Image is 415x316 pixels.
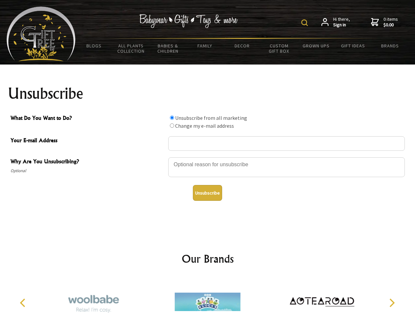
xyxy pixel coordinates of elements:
[223,39,261,53] a: Decor
[113,39,150,58] a: All Plants Collection
[383,16,398,28] span: 0 items
[175,122,234,129] label: Change my e-mail address
[175,115,247,121] label: Unsubscribe from all marketing
[139,14,238,28] img: Babywear - Gifts - Toys & more
[383,22,398,28] strong: $0.00
[372,39,409,53] a: Brands
[11,167,165,175] span: Optional
[321,16,350,28] a: Hi there,Sign in
[170,123,174,128] input: What Do You Want to Do?
[168,157,405,177] textarea: Why Are You Unsubscribing?
[11,114,165,123] span: What Do You Want to Do?
[76,39,113,53] a: BLOGS
[13,251,402,267] h2: Our Brands
[11,136,165,146] span: Your E-mail Address
[371,16,398,28] a: 0 items$0.00
[334,39,372,53] a: Gift Ideas
[168,136,405,151] input: Your E-mail Address
[150,39,187,58] a: Babies & Children
[333,22,350,28] strong: Sign in
[11,157,165,167] span: Why Are You Unsubscribing?
[297,39,334,53] a: Grown Ups
[301,19,308,26] img: product search
[7,7,76,61] img: Babyware - Gifts - Toys and more...
[193,185,222,201] button: Unsubscribe
[8,86,407,101] h1: Unsubscribe
[187,39,224,53] a: Family
[261,39,298,58] a: Custom Gift Box
[170,116,174,120] input: What Do You Want to Do?
[384,296,399,310] button: Next
[16,296,31,310] button: Previous
[333,16,350,28] span: Hi there,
